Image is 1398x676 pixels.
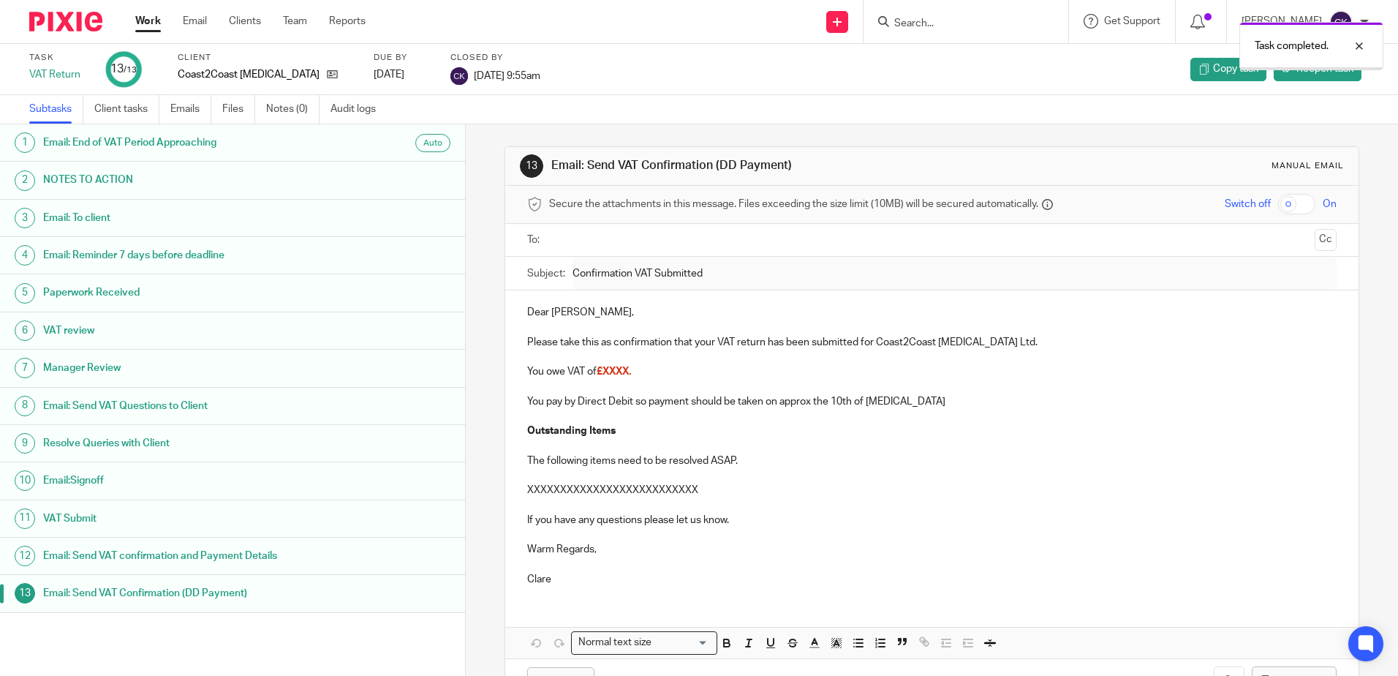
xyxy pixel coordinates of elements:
small: /13 [124,66,137,74]
a: Email [183,14,207,29]
div: 5 [15,283,35,304]
span: Normal text size [575,635,654,650]
a: Team [283,14,307,29]
div: 4 [15,245,35,266]
p: Task completed. [1255,39,1329,53]
span: £XXXX. [597,367,631,377]
h1: Email: Send VAT confirmation and Payment Details [43,545,315,567]
div: 7 [15,358,35,378]
h1: Resolve Queries with Client [43,432,315,454]
h1: Email: To client [43,207,315,229]
p: XXXXXXXXXXXXXXXXXXXXXXXXXX [527,483,1336,497]
h1: Email:Signoff [43,470,315,492]
span: Secure the attachments in this message. Files exceeding the size limit (10MB) will be secured aut... [549,197,1038,211]
a: Clients [229,14,261,29]
a: Notes (0) [266,95,320,124]
p: Please take this as confirmation that your VAT return has been submitted for Coast2Coast [MEDICAL... [527,335,1336,350]
label: Client [178,52,355,64]
div: VAT Return [29,67,88,82]
div: 13 [110,61,137,78]
label: Subject: [527,266,565,281]
h1: NOTES TO ACTION [43,169,315,191]
a: Emails [170,95,211,124]
p: If you have any questions please let us know. [527,513,1336,527]
div: 6 [15,320,35,341]
h1: Email: Send VAT Confirmation (DD Payment) [43,582,315,604]
h1: Manager Review [43,357,315,379]
p: You pay by Direct Debit so payment should be taken on approx the 10th of [MEDICAL_DATA] [527,394,1336,409]
div: Auto [415,134,450,152]
div: 11 [15,508,35,529]
p: The following items need to be resolved ASAP. [527,454,1336,468]
p: You owe VAT of [527,364,1336,379]
div: 12 [15,546,35,566]
strong: Outstanding Items [527,426,616,436]
span: On [1323,197,1337,211]
p: Clare [527,572,1336,587]
label: Due by [374,52,432,64]
button: Cc [1315,229,1337,251]
p: Dear [PERSON_NAME], [527,305,1336,320]
div: 13 [15,583,35,604]
img: Pixie [29,12,102,31]
div: [DATE] [374,67,432,82]
div: 13 [520,154,543,178]
div: 9 [15,433,35,454]
div: 10 [15,470,35,491]
span: Switch off [1225,197,1271,211]
h1: Email: Reminder 7 days before deadline [43,244,315,266]
div: 2 [15,170,35,191]
h1: Email: Send VAT Questions to Client [43,395,315,417]
span: [DATE] 9:55am [474,70,540,80]
h1: Email: End of VAT Period Approaching [43,132,315,154]
p: Warm Regards, [527,542,1336,557]
img: svg%3E [1329,10,1353,34]
label: Closed by [450,52,540,64]
h1: Paperwork Received [43,282,315,304]
label: To: [527,233,543,247]
a: Reports [329,14,366,29]
a: Subtasks [29,95,83,124]
div: 8 [15,396,35,416]
div: Manual email [1272,160,1344,172]
a: Audit logs [330,95,387,124]
a: Files [222,95,255,124]
a: Work [135,14,161,29]
p: Coast2Coast [MEDICAL_DATA] Ltd [178,67,320,82]
div: 3 [15,208,35,228]
h1: VAT Submit [43,508,315,530]
div: 1 [15,132,35,153]
h1: Email: Send VAT Confirmation (DD Payment) [551,158,963,173]
a: Client tasks [94,95,159,124]
h1: VAT review [43,320,315,342]
div: Search for option [571,631,717,654]
img: svg%3E [450,67,468,85]
label: Task [29,52,88,64]
input: Search for option [656,635,709,650]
